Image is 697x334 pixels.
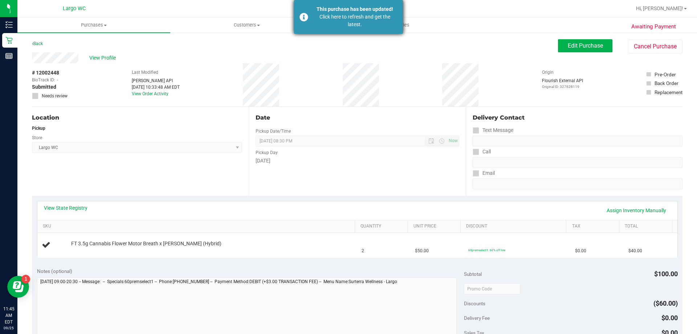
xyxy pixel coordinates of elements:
span: $50.00 [415,248,429,254]
div: [PERSON_NAME] API [132,77,180,84]
div: Delivery Contact [473,113,682,122]
span: FT 3.5g Cannabis Flower Motor Breath x [PERSON_NAME] (Hybrid) [71,240,221,247]
a: SKU [43,224,352,229]
span: - [57,77,58,83]
span: Notes (optional) [37,268,72,274]
div: [DATE] 10:33:48 AM EDT [132,84,180,90]
div: [DATE] [256,157,459,165]
a: View State Registry [44,204,87,212]
a: Quantity [360,224,405,229]
span: Edit Purchase [568,42,603,49]
div: Back Order [655,80,678,87]
a: Discount [466,224,563,229]
span: Hi, [PERSON_NAME]! [636,5,683,11]
label: Email [473,168,495,178]
input: Format: (999) 999-9999 [473,136,682,146]
div: Location [32,113,242,122]
p: 11:45 AM EDT [3,306,14,325]
span: Customers [171,22,323,28]
span: Discounts [464,297,485,310]
button: Cancel Purchase [628,40,682,53]
input: Promo Code [464,283,520,294]
div: Click here to refresh and get the latest. [312,13,398,28]
label: Store [32,134,42,141]
button: Edit Purchase [558,39,612,52]
span: Needs review [42,93,68,99]
input: Format: (999) 999-9999 [473,157,682,168]
inline-svg: Retail [5,37,13,44]
a: Total [625,224,669,229]
span: Submitted [32,83,56,91]
iframe: Resource center unread badge [21,275,30,283]
span: BioTrack ID: [32,77,55,83]
a: Purchases [17,17,170,33]
span: Largo WC [63,5,86,12]
span: 2 [362,248,364,254]
a: Assign Inventory Manually [602,204,671,217]
span: View Profile [89,54,118,62]
span: $100.00 [654,270,678,278]
label: Origin [542,69,554,76]
a: Tax [572,224,616,229]
div: Pre-Order [655,71,676,78]
a: Customers [170,17,323,33]
div: Replacement [655,89,682,96]
span: ($60.00) [653,299,678,307]
a: Unit Price [413,224,458,229]
div: This purchase has been updated! [312,5,398,13]
div: Date [256,113,459,122]
label: Text Message [473,125,513,136]
inline-svg: Inventory [5,21,13,28]
a: View Order Activity [132,91,168,96]
label: Last Modified [132,69,158,76]
label: Pickup Day [256,149,278,156]
inline-svg: Reports [5,52,13,60]
span: Subtotal [464,271,482,277]
label: Call [473,146,491,157]
p: Original ID: 327628119 [542,84,583,89]
strong: Pickup [32,126,45,131]
span: $0.00 [575,248,586,254]
iframe: Resource center [7,276,29,298]
p: 09/25 [3,325,14,331]
span: # 12002448 [32,69,59,77]
span: $40.00 [628,248,642,254]
label: Pickup Date/Time [256,128,291,134]
a: Back [32,41,43,46]
span: Purchases [17,22,170,28]
span: 60premselect1: 60% off line [468,248,505,252]
span: Delivery Fee [464,315,490,321]
span: Awaiting Payment [631,23,676,31]
span: $0.00 [661,314,678,322]
div: Flourish External API [542,77,583,89]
